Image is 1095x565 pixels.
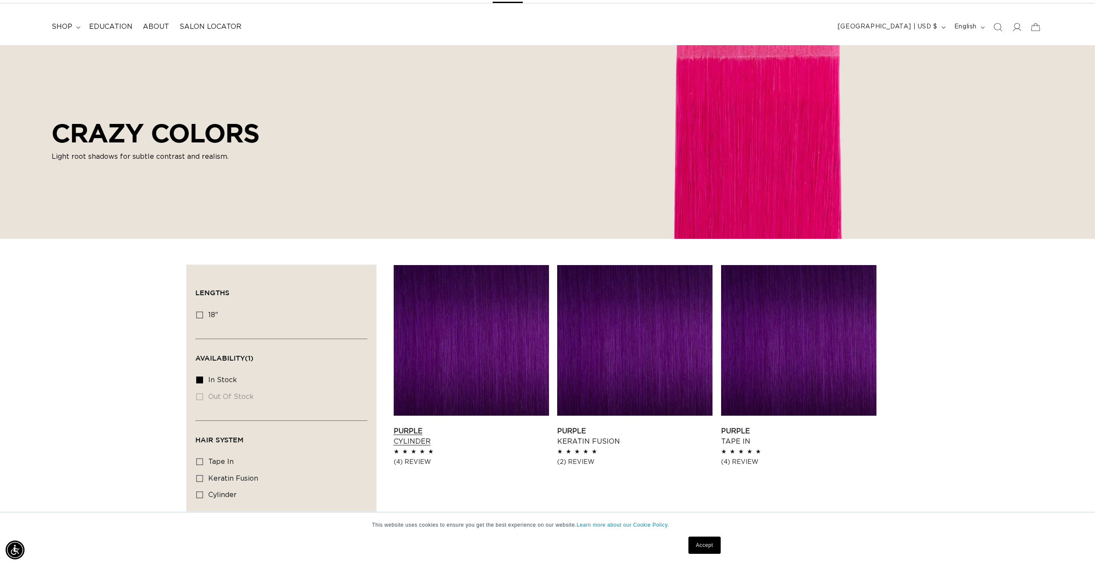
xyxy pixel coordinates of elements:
[46,17,84,37] summary: shop
[52,22,72,31] span: shop
[195,274,367,305] summary: Lengths (0 selected)
[208,312,218,318] span: 18"
[949,19,988,35] button: English
[179,22,241,31] span: Salon Locator
[394,426,549,447] a: Purple Cylinder
[577,522,669,528] a: Learn more about our Cookie Policy.
[84,17,138,37] a: Education
[208,377,237,383] span: In stock
[138,17,174,37] a: About
[6,540,25,559] div: Accessibility Menu
[143,22,169,31] span: About
[195,354,253,362] span: Availability
[174,17,247,37] a: Salon Locator
[195,421,367,452] summary: Hair System (0 selected)
[954,22,977,31] span: English
[195,339,367,370] summary: Availability (1 selected)
[721,426,876,447] a: Purple Tape In
[208,458,234,465] span: tape in
[838,22,938,31] span: [GEOGRAPHIC_DATA] | USD $
[245,354,253,362] span: (1)
[89,22,133,31] span: Education
[195,289,229,296] span: Lengths
[52,118,259,148] h2: CRAZY COLORS
[208,475,258,482] span: keratin fusion
[52,151,259,162] p: Light root shadows for subtle contrast and realism.
[988,18,1007,37] summary: Search
[195,436,244,444] span: Hair System
[372,521,723,529] p: This website uses cookies to ensure you get the best experience on our website.
[688,537,720,554] a: Accept
[1052,524,1095,565] iframe: Chat Widget
[208,491,237,498] span: cylinder
[833,19,949,35] button: [GEOGRAPHIC_DATA] | USD $
[557,426,713,447] a: Purple Keratin Fusion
